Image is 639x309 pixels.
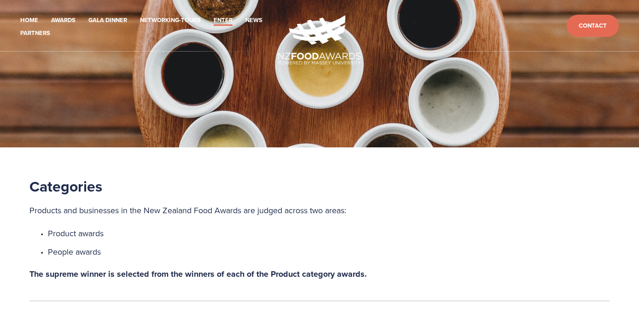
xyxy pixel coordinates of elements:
[567,15,619,37] a: Contact
[245,15,262,26] a: News
[20,15,38,26] a: Home
[29,203,610,218] p: Products and businesses in the New Zealand Food Awards are judged across two areas:
[51,15,76,26] a: Awards
[20,28,50,39] a: Partners
[48,226,610,241] p: Product awards
[29,175,102,197] strong: Categories
[140,15,201,26] a: Networking-Tours
[48,245,610,259] p: People awards
[88,15,127,26] a: Gala Dinner
[29,268,367,280] strong: The supreme winner is selected from the winners of each of the Product category awards.
[214,15,232,26] a: Enter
